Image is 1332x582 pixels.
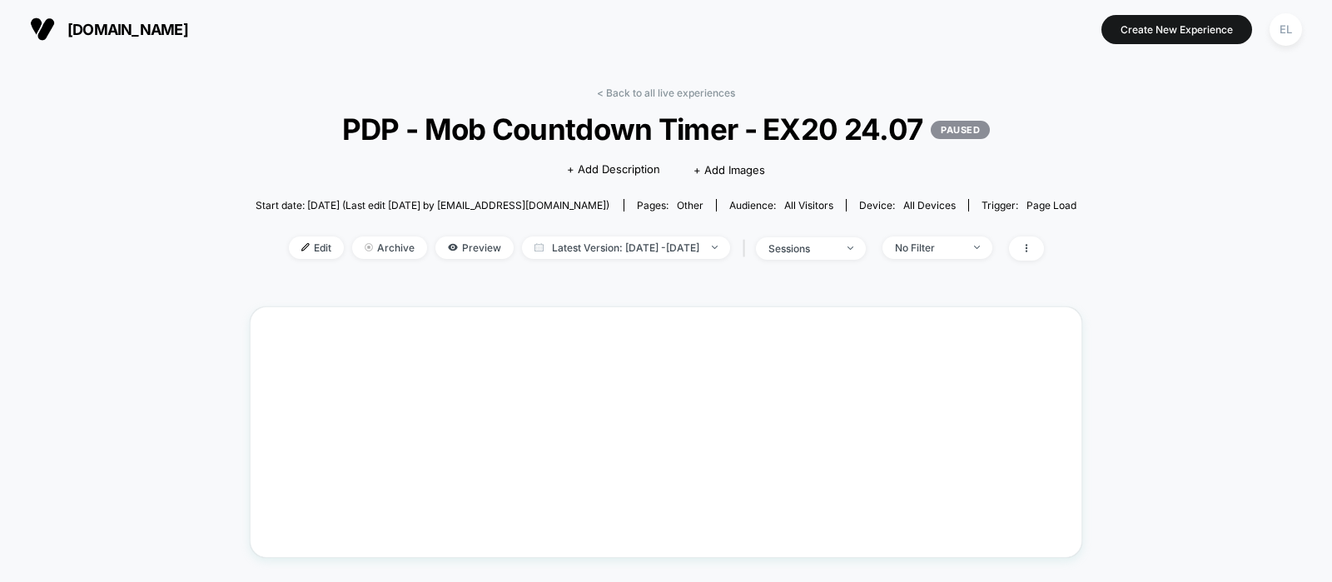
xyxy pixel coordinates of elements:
[597,87,735,99] a: < Back to all live experiences
[637,199,703,211] div: Pages:
[712,246,718,249] img: end
[1265,12,1307,47] button: EL
[974,246,980,249] img: end
[677,199,703,211] span: other
[435,236,514,259] span: Preview
[903,199,956,211] span: all devices
[67,21,188,38] span: [DOMAIN_NAME]
[365,243,373,251] img: end
[522,236,730,259] span: Latest Version: [DATE] - [DATE]
[738,236,756,261] span: |
[846,199,968,211] span: Device:
[768,242,835,255] div: sessions
[534,243,544,251] img: calendar
[1026,199,1076,211] span: Page Load
[895,241,962,254] div: No Filter
[982,199,1076,211] div: Trigger:
[352,236,427,259] span: Archive
[784,199,833,211] span: All Visitors
[25,16,193,42] button: [DOMAIN_NAME]
[30,17,55,42] img: Visually logo
[296,112,1036,147] span: PDP - Mob Countdown Timer - EX20 24.07
[567,162,660,178] span: + Add Description
[301,243,310,251] img: edit
[1270,13,1302,46] div: EL
[847,246,853,250] img: end
[1101,15,1252,44] button: Create New Experience
[256,199,609,211] span: Start date: [DATE] (Last edit [DATE] by [EMAIL_ADDRESS][DOMAIN_NAME])
[289,236,344,259] span: Edit
[729,199,833,211] div: Audience:
[931,121,990,139] p: PAUSED
[693,163,765,177] span: + Add Images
